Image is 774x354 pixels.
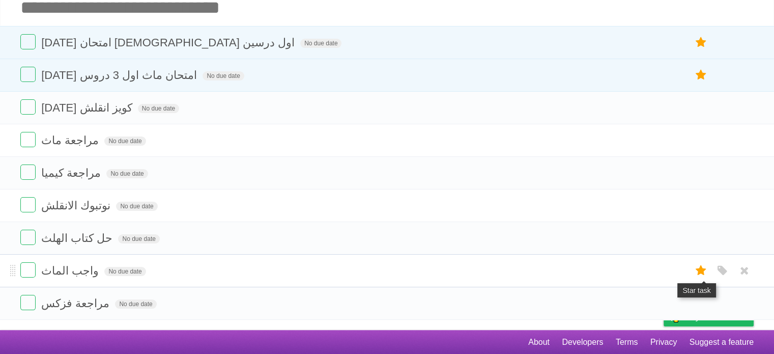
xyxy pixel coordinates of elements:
[41,167,103,179] span: مراجعة كيميا
[690,333,754,352] a: Suggest a feature
[20,230,36,245] label: Done
[20,99,36,115] label: Done
[41,36,297,49] span: [DATE] امتحان [DEMOGRAPHIC_DATA] اول درسين
[20,262,36,278] label: Done
[41,69,199,81] span: [DATE] امتحان ماث اول 3 دروس
[20,197,36,212] label: Done
[650,333,677,352] a: Privacy
[692,34,711,51] label: Star task
[104,137,146,146] span: No due date
[203,71,244,80] span: No due date
[106,169,148,178] span: No due date
[41,101,135,114] span: [DATE] كويز انقلش
[41,199,113,212] span: نوتبوك الانقلش
[20,295,36,310] label: Done
[41,297,112,310] span: مراجعة فزكس
[300,39,341,48] span: No due date
[685,308,749,326] span: Buy me a coffee
[562,333,603,352] a: Developers
[20,67,36,82] label: Done
[115,299,156,309] span: No due date
[528,333,550,352] a: About
[41,264,101,277] span: واجب الماث
[138,104,179,113] span: No due date
[20,34,36,49] label: Done
[41,134,101,147] span: مراجعة ماث
[41,232,115,244] span: حل كتاب الهلث
[20,132,36,147] label: Done
[118,234,159,243] span: No due date
[104,267,146,276] span: No due date
[20,165,36,180] label: Done
[692,67,711,84] label: Star task
[692,262,711,279] label: Star task
[616,333,638,352] a: Terms
[116,202,157,211] span: No due date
